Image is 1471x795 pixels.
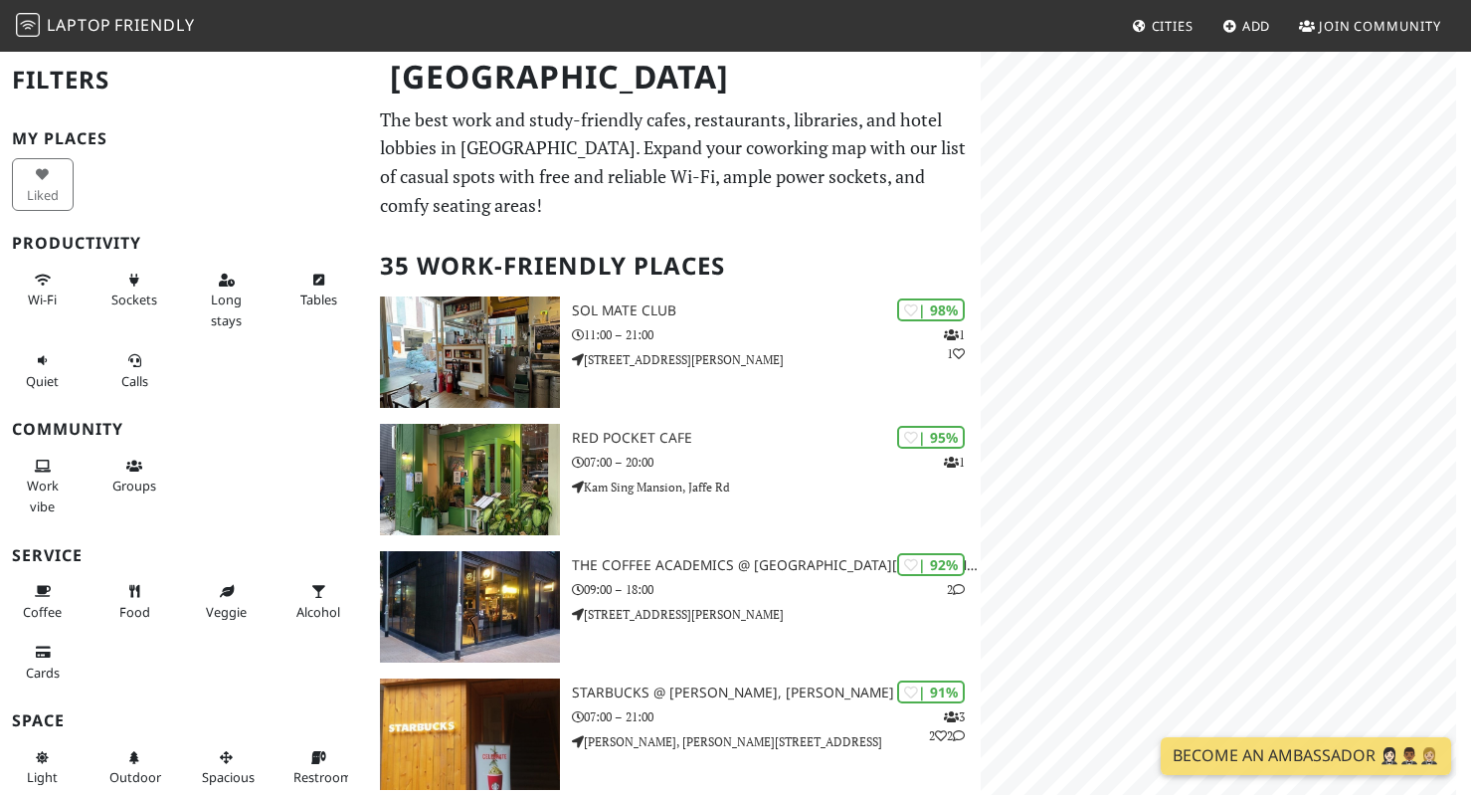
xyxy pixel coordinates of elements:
[27,768,58,786] span: Natural light
[196,264,258,336] button: Long stays
[1152,17,1194,35] span: Cities
[380,551,560,663] img: The Coffee Academics @ Sai Yuen Lane
[380,679,560,790] img: Starbucks @ Wan Chai, Hennessy Rd
[12,741,74,794] button: Light
[28,291,57,308] span: Stable Wi-Fi
[196,741,258,794] button: Spacious
[380,297,560,408] img: SOL Mate Club
[1124,8,1201,44] a: Cities
[296,603,340,621] span: Alcohol
[287,264,349,316] button: Tables
[572,478,981,497] p: Kam Sing Mansion, Jaffe Rd
[572,557,981,574] h3: The Coffee Academics @ [GEOGRAPHIC_DATA][PERSON_NAME]
[12,636,74,689] button: Cards
[572,732,981,751] p: [PERSON_NAME], [PERSON_NAME][STREET_ADDRESS]
[287,741,349,794] button: Restroom
[12,575,74,628] button: Coffee
[572,580,981,599] p: 09:00 – 18:00
[12,420,356,439] h3: Community
[12,546,356,565] h3: Service
[929,707,965,745] p: 3 2 2
[287,575,349,628] button: Alcohol
[897,298,965,321] div: | 98%
[114,14,194,36] span: Friendly
[12,129,356,148] h3: My Places
[368,551,981,663] a: The Coffee Academics @ Sai Yuen Lane | 92% 2 The Coffee Academics @ [GEOGRAPHIC_DATA][PERSON_NAME...
[12,344,74,397] button: Quiet
[572,302,981,319] h3: SOL Mate Club
[897,681,965,703] div: | 91%
[374,50,977,104] h1: [GEOGRAPHIC_DATA]
[12,450,74,522] button: Work vibe
[16,9,195,44] a: LaptopFriendly LaptopFriendly
[112,477,156,495] span: Group tables
[1319,17,1441,35] span: Join Community
[23,603,62,621] span: Coffee
[12,234,356,253] h3: Productivity
[211,291,242,328] span: Long stays
[12,711,356,730] h3: Space
[111,291,157,308] span: Power sockets
[572,707,981,726] p: 07:00 – 21:00
[368,297,981,408] a: SOL Mate Club | 98% 11 SOL Mate Club 11:00 – 21:00 [STREET_ADDRESS][PERSON_NAME]
[947,580,965,599] p: 2
[1161,737,1451,775] a: Become an Ambassador 🤵🏻‍♀️🤵🏾‍♂️🤵🏼‍♀️
[103,575,165,628] button: Food
[572,453,981,472] p: 07:00 – 20:00
[16,13,40,37] img: LaptopFriendly
[572,325,981,344] p: 11:00 – 21:00
[103,450,165,502] button: Groups
[12,264,74,316] button: Wi-Fi
[1214,8,1279,44] a: Add
[300,291,337,308] span: Work-friendly tables
[897,553,965,576] div: | 92%
[26,664,60,682] span: Credit cards
[103,344,165,397] button: Calls
[202,768,255,786] span: Spacious
[121,372,148,390] span: Video/audio calls
[12,50,356,110] h2: Filters
[206,603,247,621] span: Veggie
[119,603,150,621] span: Food
[380,236,969,297] h2: 35 Work-Friendly Places
[1242,17,1271,35] span: Add
[103,264,165,316] button: Sockets
[109,768,161,786] span: Outdoor area
[26,372,59,390] span: Quiet
[944,453,965,472] p: 1
[196,575,258,628] button: Veggie
[368,424,981,535] a: Red Pocket Cafe | 95% 1 Red Pocket Cafe 07:00 – 20:00 Kam Sing Mansion, Jaffe Rd
[380,424,560,535] img: Red Pocket Cafe
[103,741,165,794] button: Outdoor
[380,105,969,220] p: The best work and study-friendly cafes, restaurants, libraries, and hotel lobbies in [GEOGRAPHIC_...
[293,768,352,786] span: Restroom
[27,477,59,514] span: People working
[572,350,981,369] p: [STREET_ADDRESS][PERSON_NAME]
[897,426,965,449] div: | 95%
[368,679,981,790] a: Starbucks @ Wan Chai, Hennessy Rd | 91% 322 Starbucks @ [PERSON_NAME], [PERSON_NAME] 07:00 – 21:0...
[1291,8,1449,44] a: Join Community
[47,14,111,36] span: Laptop
[572,430,981,447] h3: Red Pocket Cafe
[572,685,981,701] h3: Starbucks @ [PERSON_NAME], [PERSON_NAME]
[944,325,965,363] p: 1 1
[572,605,981,624] p: [STREET_ADDRESS][PERSON_NAME]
